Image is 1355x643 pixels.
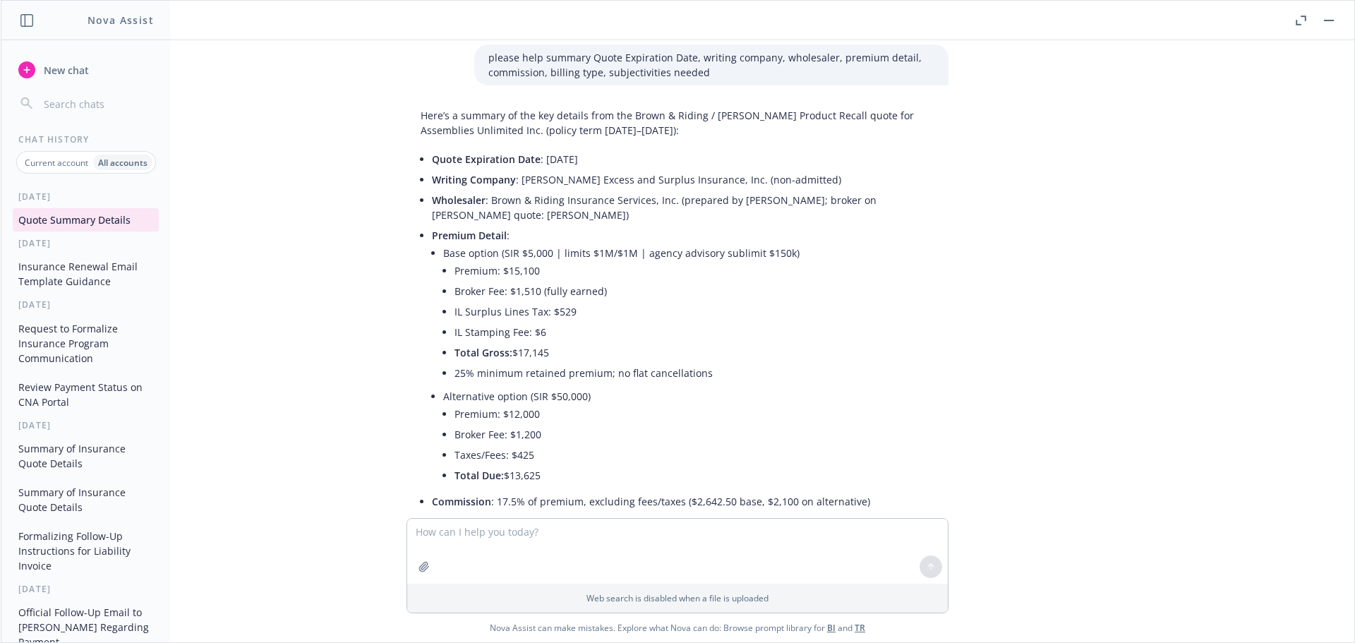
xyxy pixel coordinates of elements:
li: IL Stamping Fee: $6 [454,322,934,342]
button: Summary of Insurance Quote Details [13,437,159,475]
p: Current account [25,157,88,169]
li: $13,625 [454,465,934,486]
button: Summary of Insurance Quote Details [13,481,159,519]
span: Billing Type [432,515,488,529]
li: 25% minimum retained premium; no flat cancellations [454,363,934,383]
a: BI [827,622,836,634]
p: Web search is disabled when a file is uploaded [416,592,939,604]
div: [DATE] [1,299,170,311]
button: Request to Formalize Insurance Program Communication [13,317,159,370]
li: : Wholesale/agency bill (Brown & Riding); balance due [DATE] of binding [432,512,934,532]
span: Commission [432,495,491,508]
span: Writing Company [432,173,516,186]
p: All accounts [98,157,147,169]
button: New chat [13,57,159,83]
span: Quote Expiration Date [432,152,541,166]
li: : [PERSON_NAME] Excess and Surplus Insurance, Inc. (non-admitted) [432,169,934,190]
h1: Nova Assist [88,13,154,28]
li: Broker Fee: $1,200 [454,424,934,445]
li: Premium: $12,000 [454,404,934,424]
li: : 17.5% of premium, excluding fees/taxes ($2,642.50 base, $2,100 on alternative) [432,491,934,512]
div: [DATE] [1,419,170,431]
span: Nova Assist can make mistakes. Explore what Nova can do: Browse prompt library for and [6,613,1349,642]
li: IL Surplus Lines Tax: $529 [454,301,934,322]
a: TR [855,622,865,634]
div: [DATE] [1,583,170,595]
p: Here’s a summary of the key details from the Brown & Riding / [PERSON_NAME] Product Recall quote ... [421,108,934,138]
li: : [DATE] [432,149,934,169]
li: Broker Fee: $1,510 (fully earned) [454,281,934,301]
button: Insurance Renewal Email Template Guidance [13,255,159,293]
p: please help summary Quote Expiration Date, writing company, wholesaler, premium detail, commissio... [488,50,934,80]
li: Base option (SIR $5,000 | limits $1M/$1M | agency advisory sublimit $150k) [443,243,934,386]
span: New chat [41,63,89,78]
li: $17,145 [454,342,934,363]
span: Total Gross: [454,346,512,359]
li: : [432,225,934,491]
button: Formalizing Follow-Up Instructions for Liability Invoice [13,524,159,577]
span: Premium Detail [432,229,507,242]
div: [DATE] [1,191,170,203]
button: Review Payment Status on CNA Portal [13,375,159,414]
span: Wholesaler [432,193,486,207]
div: Chat History [1,133,170,145]
button: Quote Summary Details [13,208,159,232]
li: Alternative option (SIR $50,000) [443,386,934,488]
input: Search chats [41,94,153,114]
li: Taxes/Fees: $425 [454,445,934,465]
li: Premium: $15,100 [454,260,934,281]
span: Total Due: [454,469,504,482]
div: [DATE] [1,237,170,249]
li: : Brown & Riding Insurance Services, Inc. (prepared by [PERSON_NAME]; broker on [PERSON_NAME] quo... [432,190,934,225]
